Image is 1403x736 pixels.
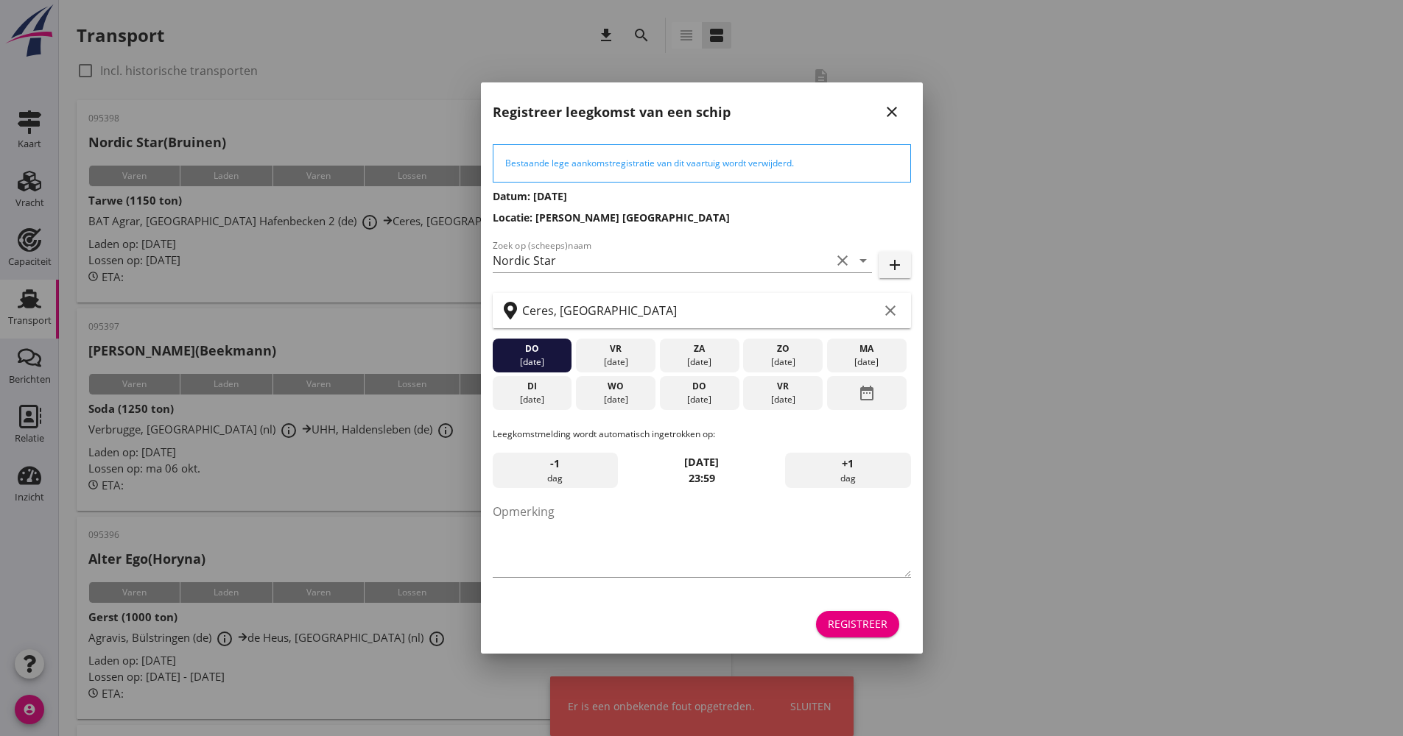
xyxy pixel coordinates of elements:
div: do [663,380,735,393]
span: +1 [842,456,854,472]
i: close [883,103,901,121]
div: [DATE] [747,393,819,406]
h2: Registreer leegkomst van een schip [493,102,731,122]
button: Registreer [816,611,899,637]
div: di [496,380,568,393]
div: [DATE] [831,355,903,369]
i: arrow_drop_down [854,252,872,269]
input: Zoek op (scheeps)naam [493,249,831,272]
div: zo [747,342,819,355]
strong: [DATE] [684,455,719,469]
div: Registreer [828,616,887,631]
strong: 23:59 [689,471,715,485]
input: Zoek op terminal of plaats [522,299,879,322]
div: vr [580,342,652,355]
div: do [496,342,568,355]
div: ma [831,342,903,355]
h3: Locatie: [PERSON_NAME] [GEOGRAPHIC_DATA] [493,210,911,225]
i: add [886,256,904,274]
p: Leegkomstmelding wordt automatisch ingetrokken op: [493,428,911,441]
i: clear [834,252,851,269]
div: wo [580,380,652,393]
div: [DATE] [496,393,568,406]
div: Bestaande lege aankomstregistratie van dit vaartuig wordt verwijderd. [505,157,899,170]
div: [DATE] [747,355,819,369]
div: dag [785,453,910,488]
h3: Datum: [DATE] [493,188,911,204]
span: -1 [550,456,560,472]
div: za [663,342,735,355]
div: dag [493,453,618,488]
i: clear [882,302,899,319]
i: date_range [858,380,876,406]
textarea: Opmerking [493,500,911,577]
div: vr [747,380,819,393]
div: [DATE] [580,393,652,406]
div: [DATE] [496,355,568,369]
div: [DATE] [580,355,652,369]
div: [DATE] [663,393,735,406]
div: [DATE] [663,355,735,369]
